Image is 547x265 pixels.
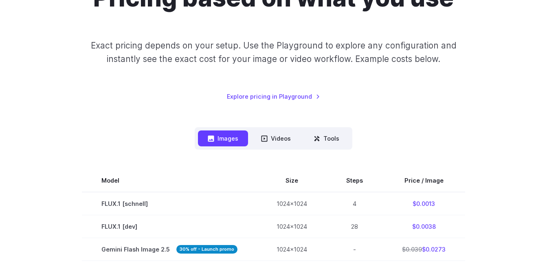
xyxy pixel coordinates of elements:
[227,92,320,101] a: Explore pricing in Playground
[251,130,301,146] button: Videos
[89,39,458,66] p: Exact pricing depends on your setup. Use the Playground to explore any configuration and instantl...
[382,169,465,192] th: Price / Image
[327,215,382,238] td: 28
[304,130,349,146] button: Tools
[382,215,465,238] td: $0.0038
[82,215,257,238] td: FLUX.1 [dev]
[257,238,327,261] td: 1024x1024
[257,215,327,238] td: 1024x1024
[327,169,382,192] th: Steps
[382,192,465,215] td: $0.0013
[101,245,237,254] span: Gemini Flash Image 2.5
[82,192,257,215] td: FLUX.1 [schnell]
[257,192,327,215] td: 1024x1024
[402,246,422,253] s: $0.039
[327,238,382,261] td: -
[257,169,327,192] th: Size
[198,130,248,146] button: Images
[382,238,465,261] td: $0.0273
[327,192,382,215] td: 4
[176,245,237,254] strong: 30% off - Launch promo
[82,169,257,192] th: Model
